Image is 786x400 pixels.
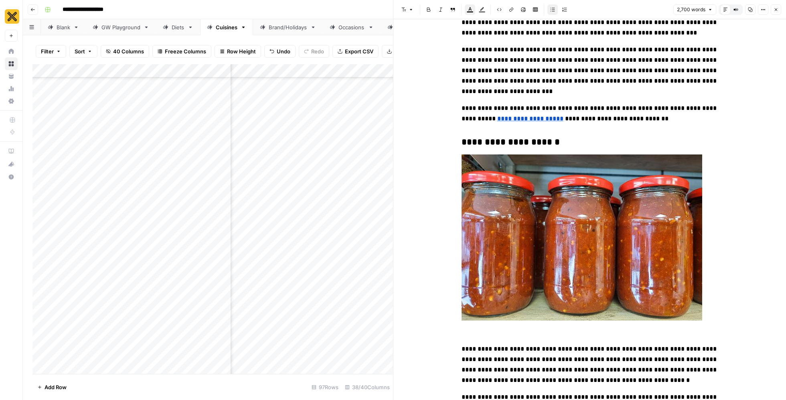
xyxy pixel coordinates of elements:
[32,381,71,394] button: Add Row
[57,23,70,31] div: Blank
[299,45,329,58] button: Redo
[308,381,342,394] div: 97 Rows
[101,23,140,31] div: GW Playground
[216,23,237,31] div: Cuisines
[673,4,716,15] button: 2,700 words
[152,45,211,58] button: Freeze Columns
[5,9,19,24] img: CookUnity Logo
[323,19,381,35] a: Occasions
[277,47,290,55] span: Undo
[227,47,256,55] span: Row Height
[5,95,18,108] a: Settings
[5,171,18,183] button: Help + Support
[338,23,365,31] div: Occasions
[41,19,86,35] a: Blank
[69,45,97,58] button: Sort
[5,70,18,83] a: Your Data
[113,47,144,55] span: 40 Columns
[101,45,149,58] button: 40 Columns
[165,47,206,55] span: Freeze Columns
[269,23,307,31] div: Brand/Holidays
[75,47,85,55] span: Sort
[45,383,67,391] span: Add Row
[264,45,296,58] button: Undo
[677,6,705,13] span: 2,700 words
[5,57,18,70] a: Browse
[41,47,54,55] span: Filter
[253,19,323,35] a: Brand/Holidays
[36,45,66,58] button: Filter
[5,145,18,158] a: AirOps Academy
[172,23,184,31] div: Diets
[5,82,18,95] a: Usage
[5,45,18,58] a: Home
[215,45,261,58] button: Row Height
[332,45,379,58] button: Export CSV
[5,158,17,170] div: What's new?
[5,6,18,26] button: Workspace: CookUnity
[5,158,18,171] button: What's new?
[345,47,373,55] span: Export CSV
[311,47,324,55] span: Redo
[86,19,156,35] a: GW Playground
[381,19,440,35] a: Campaigns
[156,19,200,35] a: Diets
[200,19,253,35] a: Cuisines
[342,381,393,394] div: 38/40 Columns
